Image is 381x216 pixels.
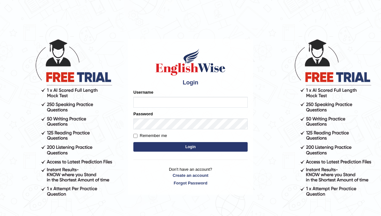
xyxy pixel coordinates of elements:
label: Remember me [133,133,167,139]
img: Logo of English Wise sign in for intelligent practice with AI [154,48,227,76]
label: Username [133,89,153,95]
a: Create an account [133,172,248,178]
button: Login [133,142,248,152]
input: Remember me [133,134,137,138]
label: Password [133,111,153,117]
a: Forgot Password [133,180,248,186]
h4: Login [133,80,248,86]
p: Don't have an account? [133,166,248,186]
